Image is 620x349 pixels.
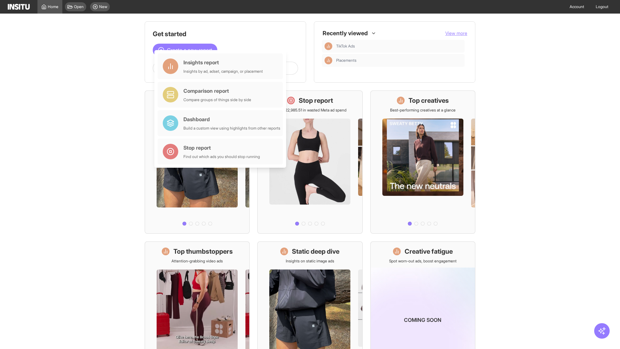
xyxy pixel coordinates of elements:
[183,115,280,123] div: Dashboard
[153,29,298,38] h1: Get started
[286,259,334,264] p: Insights on static image ads
[183,144,260,152] div: Stop report
[336,58,356,63] span: Placements
[167,46,212,54] span: Create a new report
[173,247,233,256] h1: Top thumbstoppers
[183,154,260,159] div: Find out which ads you should stop running
[99,4,107,9] span: New
[408,96,449,105] h1: Top creatives
[390,108,456,113] p: Best-performing creatives at a glance
[153,44,217,57] button: Create a new report
[183,97,251,102] div: Compare groups of things side by side
[171,259,223,264] p: Attention-grabbing video ads
[336,44,462,49] span: TikTok Ads
[8,4,30,10] img: Logo
[325,57,332,64] div: Insights
[445,30,467,36] span: View more
[336,58,462,63] span: Placements
[445,30,467,37] button: View more
[370,90,475,234] a: Top creativesBest-performing creatives at a glance
[274,108,346,113] p: Save £22,985.51 in wasted Meta ad spend
[48,4,58,9] span: Home
[183,87,251,95] div: Comparison report
[74,4,84,9] span: Open
[257,90,362,234] a: Stop reportSave £22,985.51 in wasted Meta ad spend
[183,69,263,74] div: Insights by ad, adset, campaign, or placement
[145,90,250,234] a: What's live nowSee all active ads instantly
[299,96,333,105] h1: Stop report
[183,126,280,131] div: Build a custom view using highlights from other reports
[336,44,355,49] span: TikTok Ads
[292,247,339,256] h1: Static deep dive
[183,58,263,66] div: Insights report
[325,42,332,50] div: Insights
